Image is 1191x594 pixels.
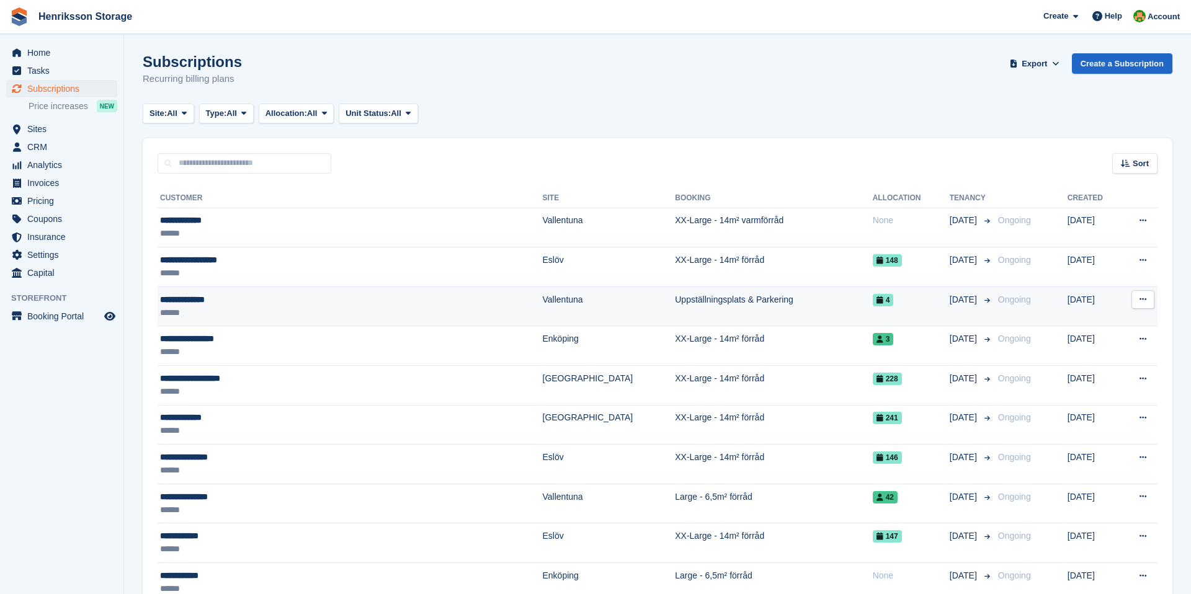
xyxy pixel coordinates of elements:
span: Allocation: [265,107,307,120]
a: menu [6,210,117,228]
div: None [873,569,950,582]
span: All [226,107,237,120]
span: [DATE] [950,293,979,306]
span: Storefront [11,292,123,304]
span: Site: [149,107,167,120]
a: Create a Subscription [1072,53,1172,74]
td: XX-Large - 14m² förråd [675,247,872,287]
span: [DATE] [950,254,979,267]
a: menu [6,246,117,264]
td: [DATE] [1068,484,1120,523]
span: 4 [873,294,894,306]
td: Uppställningsplats & Parkering [675,286,872,326]
span: 3 [873,333,894,345]
td: [DATE] [1068,247,1120,287]
a: menu [6,174,117,192]
p: Recurring billing plans [143,72,242,86]
span: All [167,107,177,120]
td: XX-Large - 14m² varmförråd [675,208,872,247]
span: Ongoing [998,531,1031,541]
span: [DATE] [950,214,979,227]
a: Preview store [102,309,117,324]
span: Ongoing [998,334,1031,344]
a: menu [6,62,117,79]
span: Help [1105,10,1122,22]
span: Ongoing [998,492,1031,502]
span: All [391,107,401,120]
span: Capital [27,264,102,281]
a: menu [6,80,117,97]
img: stora-icon-8386f47178a22dfd0bd8f6a31ec36ba5ce8667c1dd55bd0f319d3a0aa187defe.svg [10,7,29,26]
span: Export [1022,58,1047,70]
h1: Subscriptions [143,53,242,70]
th: Tenancy [950,188,993,208]
span: [DATE] [950,411,979,424]
span: [DATE] [950,332,979,345]
span: CRM [27,138,102,156]
span: Ongoing [998,295,1031,304]
td: XX-Large - 14m² förråd [675,523,872,563]
a: menu [6,228,117,246]
span: 241 [873,412,902,424]
td: [GEOGRAPHIC_DATA] [543,366,676,406]
span: All [307,107,318,120]
td: Large - 6,5m² förråd [675,484,872,523]
span: Price increases [29,100,88,112]
span: Sites [27,120,102,138]
span: Ongoing [998,412,1031,422]
a: menu [6,156,117,174]
td: Vallentuna [543,286,676,326]
td: [DATE] [1068,405,1120,445]
img: Mikael Holmström [1133,10,1146,22]
th: Booking [675,188,872,208]
span: [DATE] [950,569,979,582]
button: Allocation: All [259,104,334,124]
a: menu [6,138,117,156]
span: 146 [873,451,902,464]
td: Eslöv [543,247,676,287]
span: [DATE] [950,372,979,385]
span: [DATE] [950,451,979,464]
td: [DATE] [1068,523,1120,563]
span: Tasks [27,62,102,79]
td: XX-Large - 14m² förråd [675,445,872,484]
th: Customer [158,188,543,208]
a: menu [6,44,117,61]
td: Vallentuna [543,484,676,523]
th: Allocation [873,188,950,208]
span: Create [1043,10,1068,22]
td: [DATE] [1068,326,1120,366]
a: menu [6,120,117,138]
a: menu [6,308,117,325]
span: Account [1148,11,1180,23]
td: [DATE] [1068,208,1120,247]
button: Unit Status: All [339,104,417,124]
span: Ongoing [998,255,1031,265]
th: Site [543,188,676,208]
span: Ongoing [998,452,1031,462]
td: XX-Large - 14m² förråd [675,366,872,406]
th: Created [1068,188,1120,208]
td: Vallentuna [543,208,676,247]
span: Unit Status: [346,107,391,120]
td: XX-Large - 14m² förråd [675,326,872,366]
a: menu [6,264,117,281]
span: 147 [873,530,902,543]
span: Ongoing [998,373,1031,383]
td: Eslöv [543,445,676,484]
span: Type: [206,107,227,120]
span: Subscriptions [27,80,102,97]
span: Insurance [27,228,102,246]
td: [DATE] [1068,286,1120,326]
span: Analytics [27,156,102,174]
span: Home [27,44,102,61]
td: [GEOGRAPHIC_DATA] [543,405,676,445]
td: [DATE] [1068,366,1120,406]
button: Type: All [199,104,254,124]
a: Price increases NEW [29,99,117,113]
td: Eslöv [543,523,676,563]
span: [DATE] [950,530,979,543]
td: Enköping [543,326,676,366]
span: Invoices [27,174,102,192]
span: [DATE] [950,490,979,503]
